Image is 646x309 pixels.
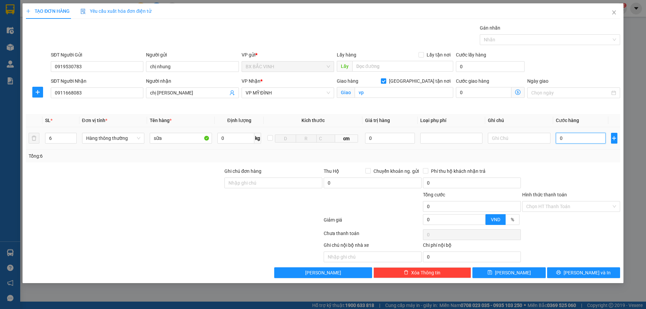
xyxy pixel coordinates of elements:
span: delete [404,270,408,275]
span: Xóa Thông tin [411,269,440,276]
span: Thu Hộ [324,168,339,174]
th: Ghi chú [485,114,553,127]
span: VP Nhận [242,78,260,84]
div: Chi phí nội bộ [423,241,521,252]
label: Cước lấy hàng [456,52,486,57]
button: plus [611,133,617,144]
img: logo [3,36,8,70]
input: Ghi Chú [488,133,550,144]
label: Cước giao hàng [456,78,489,84]
span: save [488,270,492,275]
input: D [275,134,296,143]
span: kg [254,133,261,144]
img: icon [80,9,86,14]
span: Lấy tận nơi [424,51,453,59]
span: Giao hàng [337,78,358,84]
span: Lấy hàng [337,52,356,57]
div: SĐT Người Nhận [51,77,143,85]
span: Chuyển khoản ng. gửi [371,167,422,175]
span: Đơn vị tính [82,118,107,123]
span: Tên hàng [150,118,172,123]
input: Cước giao hàng [456,87,511,98]
div: Giảm giá [323,216,422,228]
input: VD: Bàn, Ghế [150,133,212,144]
span: plus [33,89,43,95]
div: Người gửi [146,51,239,59]
div: SĐT Người Gửi [51,51,143,59]
label: Gán nhãn [480,25,500,31]
div: VP gửi [242,51,334,59]
span: Kích thước [301,118,325,123]
span: close [611,10,617,15]
div: Người nhận [146,77,239,85]
span: BX BẮC VINH [246,62,330,72]
span: [PERSON_NAME] [305,269,341,276]
span: cm [335,134,358,143]
input: Ngày giao [531,89,610,96]
th: Loại phụ phí [418,114,485,127]
span: dollar-circle [515,89,521,95]
span: Yêu cầu xuất hóa đơn điện tử [80,8,151,14]
button: plus [32,87,43,98]
span: [PERSON_NAME] [495,269,531,276]
label: Ngày giao [527,78,548,84]
input: Nhập ghi chú [324,252,422,262]
span: user-add [229,90,235,95]
span: TẠO ĐƠN HÀNG [26,8,70,14]
input: Dọc đường [352,61,453,72]
strong: CHUYỂN PHÁT NHANH AN PHÚ QUÝ [10,5,59,27]
button: [PERSON_NAME] [274,267,372,278]
span: VP MỸ ĐÌNH [246,88,330,98]
label: Ghi chú đơn hàng [224,168,261,174]
span: Giao [337,87,355,98]
span: Phí thu hộ khách nhận trả [428,167,488,175]
input: R [296,134,317,143]
input: C [316,134,335,143]
span: Hàng thông thường [86,133,140,143]
span: Cước hàng [556,118,579,123]
span: Tổng cước [423,192,445,197]
span: % [511,217,514,222]
button: printer[PERSON_NAME] và In [547,267,620,278]
button: Close [605,3,623,22]
input: 0 [365,133,415,144]
div: Ghi chú nội bộ nhà xe [324,241,422,252]
span: plus [26,9,31,13]
button: deleteXóa Thông tin [373,267,471,278]
button: save[PERSON_NAME] [472,267,545,278]
input: Cước lấy hàng [456,61,525,72]
label: Hình thức thanh toán [522,192,567,197]
span: Định lượng [227,118,251,123]
span: Lấy [337,61,352,72]
span: printer [556,270,561,275]
span: plus [611,136,617,141]
button: delete [29,133,39,144]
div: Tổng: 6 [29,152,249,160]
input: Ghi chú đơn hàng [224,178,322,188]
input: Giao tận nơi [355,87,453,98]
span: [GEOGRAPHIC_DATA] tận nơi [386,77,453,85]
span: [PERSON_NAME] và In [564,269,611,276]
div: Chưa thanh toán [323,230,422,241]
span: [GEOGRAPHIC_DATA], [GEOGRAPHIC_DATA] ↔ [GEOGRAPHIC_DATA] [9,29,59,51]
span: VND [491,217,500,222]
span: SL [45,118,50,123]
span: Giá trị hàng [365,118,390,123]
